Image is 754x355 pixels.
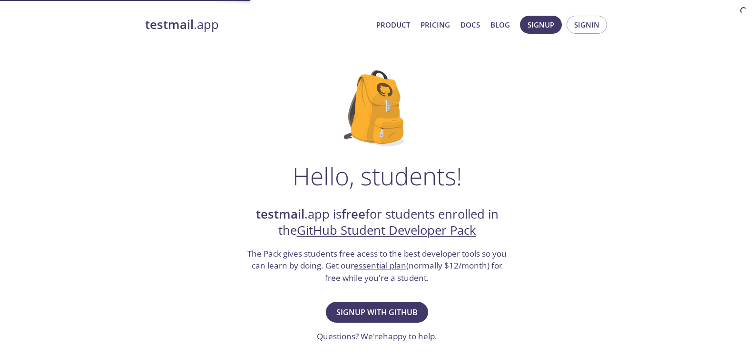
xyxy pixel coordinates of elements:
[460,19,480,31] a: Docs
[344,70,410,146] img: github-student-backpack.png
[421,19,450,31] a: Pricing
[528,19,554,31] span: Signup
[342,206,365,222] strong: free
[490,19,510,31] a: Blog
[246,206,508,239] h2: .app is for students enrolled in the
[574,19,599,31] span: Signin
[145,16,194,33] strong: testmail
[256,206,304,222] strong: testmail
[383,331,435,342] a: happy to help
[354,260,406,271] a: essential plan
[326,302,428,323] button: Signup with GitHub
[293,162,462,190] h1: Hello, students!
[336,306,418,319] span: Signup with GitHub
[246,248,508,284] h3: The Pack gives students free acess to the best developer tools so you can learn by doing. Get our...
[567,16,607,34] button: Signin
[376,19,410,31] a: Product
[317,330,437,343] h3: Questions? We're .
[297,222,476,239] a: GitHub Student Developer Pack
[520,16,562,34] button: Signup
[145,17,369,33] a: testmail.app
